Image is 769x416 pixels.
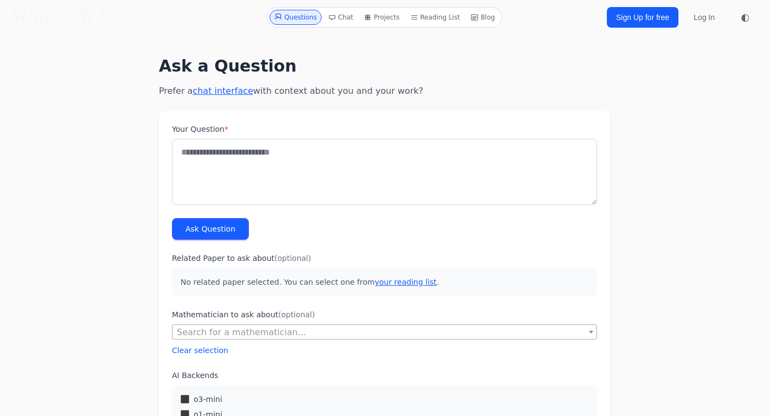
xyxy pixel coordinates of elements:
[172,124,597,135] label: Your Question
[172,324,597,340] span: Search for a mathematician...
[278,310,315,319] span: (optional)
[159,85,610,98] p: Prefer a with context about you and your work?
[466,10,499,25] a: Blog
[177,327,306,337] span: Search for a mathematician...
[172,370,597,381] label: AI Backends
[172,253,597,264] label: Related Paper to ask about
[360,10,403,25] a: Projects
[193,86,253,96] a: chat interface
[734,7,756,28] button: ◐
[607,7,678,28] a: Sign Up for free
[172,218,249,240] button: Ask Question
[172,309,597,320] label: Mathematician to ask about
[741,12,749,22] span: ◐
[172,268,597,296] p: No related paper selected. You can select one from .
[172,325,597,340] span: Search for a mathematician...
[375,278,437,286] a: your reading list
[274,254,311,263] span: (optional)
[687,8,721,27] a: Log In
[9,9,50,25] i: SU\G
[324,10,357,25] a: Chat
[194,394,222,405] label: o3-mini
[406,10,465,25] a: Reading List
[159,56,610,76] h1: Ask a Question
[9,8,110,27] a: SU\G(𝔸)/K·U
[172,345,228,356] button: Clear selection
[270,10,322,25] a: Questions
[74,9,110,25] i: /K·U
